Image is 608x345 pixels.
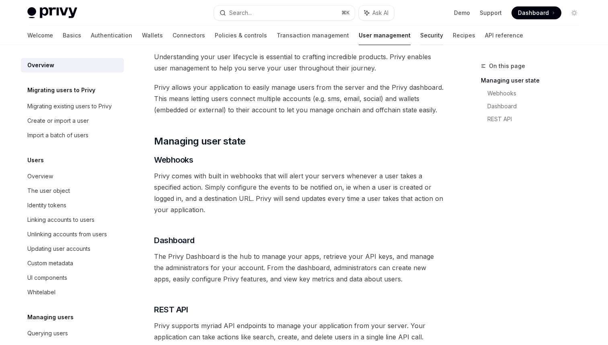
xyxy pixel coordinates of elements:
div: Identity tokens [27,200,66,210]
a: Policies & controls [215,26,267,45]
a: Identity tokens [21,198,124,213]
div: Import a batch of users [27,130,88,140]
a: Wallets [142,26,163,45]
a: REST API [487,113,587,126]
span: Ask AI [372,9,388,17]
a: API reference [485,26,523,45]
a: UI components [21,271,124,285]
span: ⌘ K [341,10,350,16]
div: Search... [229,8,252,18]
button: Toggle dark mode [568,6,581,19]
a: Unlinking accounts from users [21,227,124,242]
button: Search...⌘K [214,6,355,20]
a: Migrating existing users to Privy [21,99,124,114]
span: Managing user state [154,135,246,148]
div: The user object [27,186,70,196]
a: Managing user state [481,74,587,87]
span: The Privy Dashboard is the hub to manage your apps, retrieve your API keys, and manage the admini... [154,251,444,285]
div: Overview [27,60,54,70]
a: Authentication [91,26,132,45]
div: UI components [27,273,67,283]
a: Webhooks [487,87,587,100]
a: Overview [21,58,124,72]
a: Updating user accounts [21,242,124,256]
a: Basics [63,26,81,45]
a: Dashboard [511,6,561,19]
a: Whitelabel [21,285,124,300]
a: Support [480,9,502,17]
a: Welcome [27,26,53,45]
div: Querying users [27,328,68,338]
a: Linking accounts to users [21,213,124,227]
a: Transaction management [277,26,349,45]
a: Connectors [173,26,205,45]
span: On this page [489,61,525,71]
button: Ask AI [359,6,394,20]
div: Create or import a user [27,116,89,126]
span: Privy comes with built in webhooks that will alert your servers whenever a user takes a specified... [154,170,444,215]
a: Create or import a user [21,114,124,128]
span: Understanding your user lifecycle is essential to crafting incredible products. Privy enables use... [154,51,444,74]
div: Unlinking accounts from users [27,229,107,239]
a: Demo [454,9,470,17]
a: Recipes [453,26,475,45]
a: Custom metadata [21,256,124,271]
a: The user object [21,184,124,198]
span: Dashboard [518,9,549,17]
a: User management [359,26,411,45]
h5: Managing users [27,312,74,322]
h5: Migrating users to Privy [27,85,95,95]
span: REST API [154,304,188,315]
span: Webhooks [154,154,193,165]
h5: Users [27,155,44,165]
div: Overview [27,171,53,181]
span: Privy supports myriad API endpoints to manage your application from your server. Your application... [154,320,444,343]
div: Custom metadata [27,258,73,268]
img: light logo [27,7,77,19]
a: Import a batch of users [21,128,124,143]
div: Updating user accounts [27,244,90,254]
div: Migrating existing users to Privy [27,101,112,111]
div: Whitelabel [27,287,55,297]
a: Dashboard [487,100,587,113]
a: Querying users [21,326,124,341]
div: Linking accounts to users [27,215,94,225]
span: Dashboard [154,235,195,246]
a: Overview [21,169,124,184]
span: Privy allows your application to easily manage users from the server and the Privy dashboard. Thi... [154,82,444,116]
a: Security [420,26,443,45]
